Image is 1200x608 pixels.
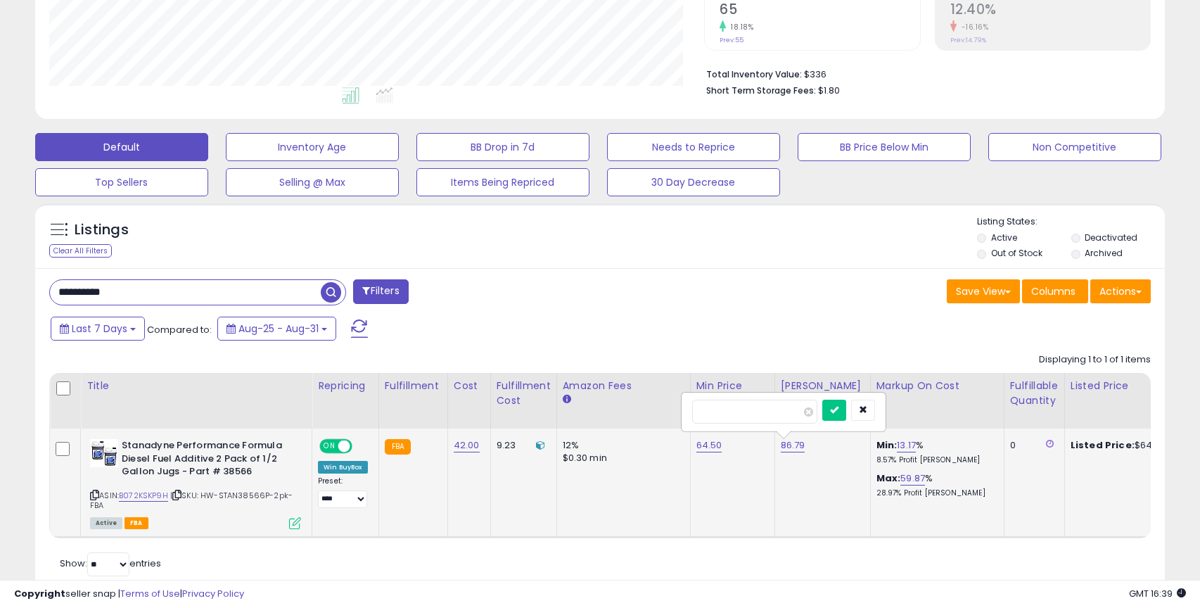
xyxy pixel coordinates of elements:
div: Fulfillable Quantity [1010,379,1059,408]
span: Show: entries [60,557,161,570]
small: Prev: 55 [720,36,743,44]
div: Markup on Cost [876,379,998,393]
a: B072KSKP9H [119,490,168,502]
a: 86.79 [781,438,805,452]
span: FBA [125,517,148,529]
a: 64.50 [696,438,722,452]
button: Aug-25 - Aug-31 [217,317,336,341]
div: Displaying 1 to 1 of 1 items [1039,353,1151,367]
button: Needs to Reprice [607,133,780,161]
div: [PERSON_NAME] [781,379,864,393]
div: 9.23 [497,439,546,452]
b: Listed Price: [1071,438,1135,452]
div: Title [87,379,306,393]
label: Deactivated [1085,232,1137,243]
li: $336 [706,65,1140,82]
a: 42.00 [454,438,480,452]
b: Min: [876,438,898,452]
button: Actions [1090,279,1151,303]
span: Compared to: [147,323,212,336]
div: Win BuyBox [318,461,368,474]
span: Columns [1031,284,1075,298]
button: Inventory Age [226,133,399,161]
h2: 12.40% [950,1,1151,20]
div: Cost [454,379,485,393]
b: Max: [876,471,901,485]
span: | SKU: HW-STAN38566P-2pk-FBA [90,490,293,511]
div: 12% [563,439,679,452]
div: Fulfillment Cost [497,379,551,408]
button: Selling @ Max [226,168,399,196]
div: % [876,439,993,465]
div: 0 [1010,439,1054,452]
button: Top Sellers [35,168,208,196]
th: The percentage added to the cost of goods (COGS) that forms the calculator for Min & Max prices. [870,373,1004,429]
p: 28.97% Profit [PERSON_NAME] [876,488,993,498]
button: BB Drop in 7d [416,133,589,161]
span: All listings currently available for purchase on Amazon [90,517,122,529]
button: Save View [947,279,1020,303]
small: Prev: 14.79% [950,36,986,44]
b: Stanadyne Performance Formula Diesel Fuel Additive 2 Pack of 1/2 Gallon Jugs - Part # 38566 [122,439,293,482]
div: Listed Price [1071,379,1192,393]
div: Min Price [696,379,769,393]
a: Terms of Use [120,587,180,600]
p: 8.57% Profit [PERSON_NAME] [876,455,993,465]
label: Active [991,232,1017,243]
b: Total Inventory Value: [706,68,802,80]
a: 13.17 [897,438,916,452]
a: Privacy Policy [182,587,244,600]
button: Columns [1022,279,1088,303]
div: Fulfillment [385,379,442,393]
span: ON [321,441,338,452]
button: Filters [353,279,408,304]
div: Clear All Filters [49,244,112,258]
button: Last 7 Days [51,317,145,341]
h2: 65 [720,1,920,20]
div: seller snap | | [14,588,244,601]
label: Out of Stock [991,247,1042,259]
label: Archived [1085,247,1123,259]
img: 415Z4lGro+L._SL40_.jpg [90,439,118,467]
button: Default [35,133,208,161]
div: Preset: [318,476,368,508]
a: 59.87 [900,471,925,486]
span: Aug-25 - Aug-31 [238,322,319,336]
span: Last 7 Days [72,322,127,336]
div: $0.30 min [563,452,679,464]
h5: Listings [75,220,129,240]
small: Amazon Fees. [563,393,571,406]
div: Repricing [318,379,373,393]
small: -16.16% [957,22,989,32]
strong: Copyright [14,587,65,600]
b: Short Term Storage Fees: [706,84,816,96]
span: $1.80 [818,84,840,97]
div: Amazon Fees [563,379,684,393]
p: Listing States: [977,215,1165,229]
div: $64.02 [1071,439,1187,452]
button: BB Price Below Min [798,133,971,161]
small: FBA [385,439,411,455]
button: 30 Day Decrease [607,168,780,196]
span: OFF [350,441,373,452]
span: 2025-09-8 16:39 GMT [1129,587,1186,600]
button: Items Being Repriced [416,168,589,196]
div: % [876,472,993,498]
button: Non Competitive [988,133,1161,161]
div: ASIN: [90,439,301,528]
small: 18.18% [726,22,753,32]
